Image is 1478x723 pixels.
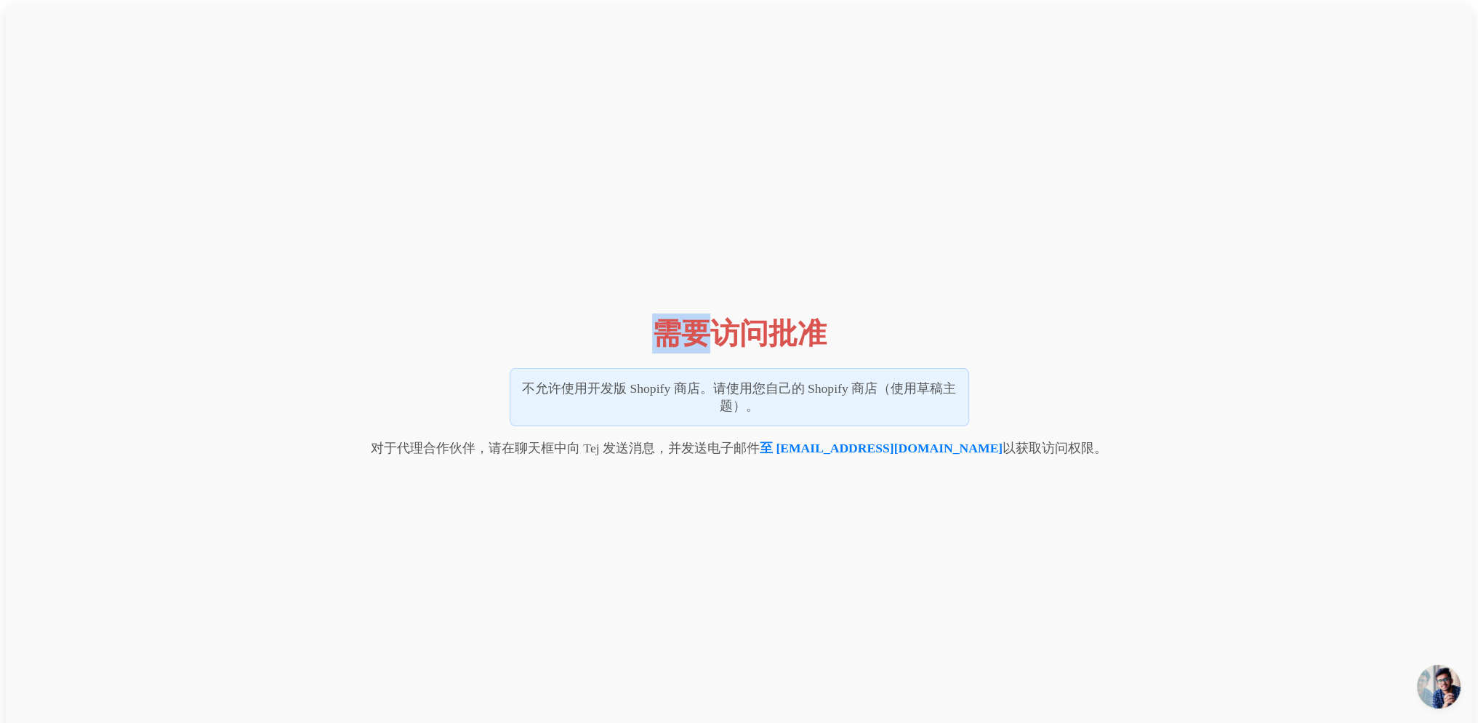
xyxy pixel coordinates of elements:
font: 以获取访问权限。 [1003,441,1107,455]
font: 对于代理合作伙伴，请在聊天框中向 Tej 发送消息，并发送电子邮件 [371,441,760,455]
div: 开放式聊天 [1417,665,1461,708]
font: 不允许使用开发版 Shopify 商店。请使用您自己的 Shopify 商店（使用草稿主题）。 [522,381,956,413]
font: 需要访问批准 [652,317,827,350]
a: 至 [EMAIL_ADDRESS][DOMAIN_NAME] [760,441,1003,455]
